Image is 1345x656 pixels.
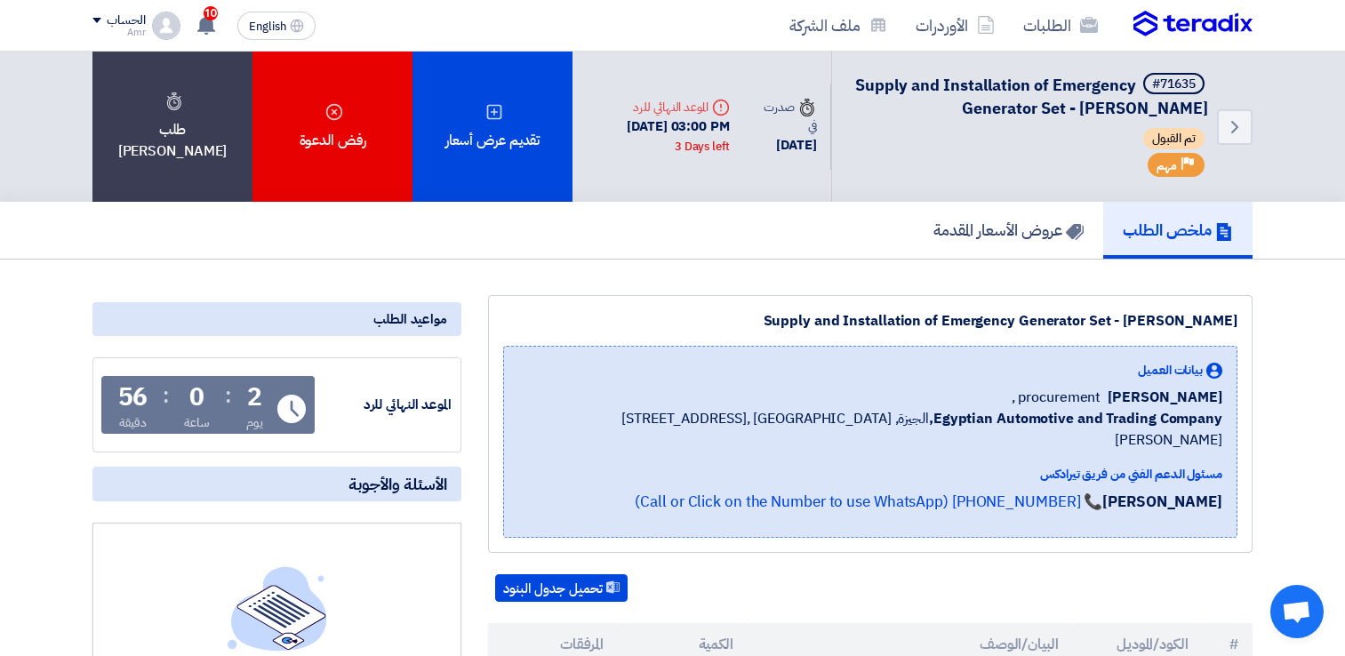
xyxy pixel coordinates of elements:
[92,28,145,37] div: Amr
[204,6,218,20] span: 10
[758,98,817,135] div: صدرت في
[318,395,452,415] div: الموعد النهائي للرد
[92,302,461,336] div: مواعيد الطلب
[163,380,169,412] div: :
[933,220,1084,240] h5: عروض الأسعار المقدمة
[853,73,1208,119] h5: Supply and Installation of Emergency Generator Set - Alex Moharem Bek
[252,52,412,202] div: رفض الدعوة
[1152,78,1196,91] div: #71635
[237,12,316,40] button: English
[1102,491,1222,513] strong: [PERSON_NAME]
[495,574,628,603] button: تحميل جدول البنود
[246,413,263,432] div: يوم
[855,73,1208,120] span: Supply and Installation of Emergency Generator Set - [PERSON_NAME]
[587,98,730,116] div: الموعد النهائي للرد
[758,135,817,156] div: [DATE]
[412,52,572,202] div: تقديم عرض أسعار
[518,408,1222,451] span: الجيزة, [GEOGRAPHIC_DATA] ,[STREET_ADDRESS][PERSON_NAME]
[914,202,1103,259] a: عروض الأسعار المقدمة
[247,385,262,410] div: 2
[587,116,730,156] div: [DATE] 03:00 PM
[901,4,1009,46] a: الأوردرات
[152,12,180,40] img: profile_test.png
[1138,361,1203,380] span: بيانات العميل
[1103,202,1253,259] a: ملخص الطلب
[225,380,231,412] div: :
[675,138,730,156] div: 3 Days left
[1133,11,1253,37] img: Teradix logo
[1012,387,1101,408] span: procurement ,
[348,474,447,494] span: الأسئلة والأجوبة
[107,13,145,28] div: الحساب
[189,385,204,410] div: 0
[184,413,210,432] div: ساعة
[228,566,327,650] img: empty_state_list.svg
[775,4,901,46] a: ملف الشركة
[118,385,148,410] div: 56
[929,408,1222,429] b: Egyptian Automotive and Trading Company,
[1009,4,1112,46] a: الطلبات
[1108,387,1222,408] span: [PERSON_NAME]
[119,413,147,432] div: دقيقة
[1270,585,1324,638] div: Open chat
[635,491,1102,513] a: 📞 [PHONE_NUMBER] (Call or Click on the Number to use WhatsApp)
[1157,157,1177,174] span: مهم
[92,52,252,202] div: طلب [PERSON_NAME]
[1143,128,1205,149] span: تم القبول
[518,465,1222,484] div: مسئول الدعم الفني من فريق تيرادكس
[249,20,286,33] span: English
[1123,220,1233,240] h5: ملخص الطلب
[503,310,1237,332] div: Supply and Installation of Emergency Generator Set - [PERSON_NAME]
